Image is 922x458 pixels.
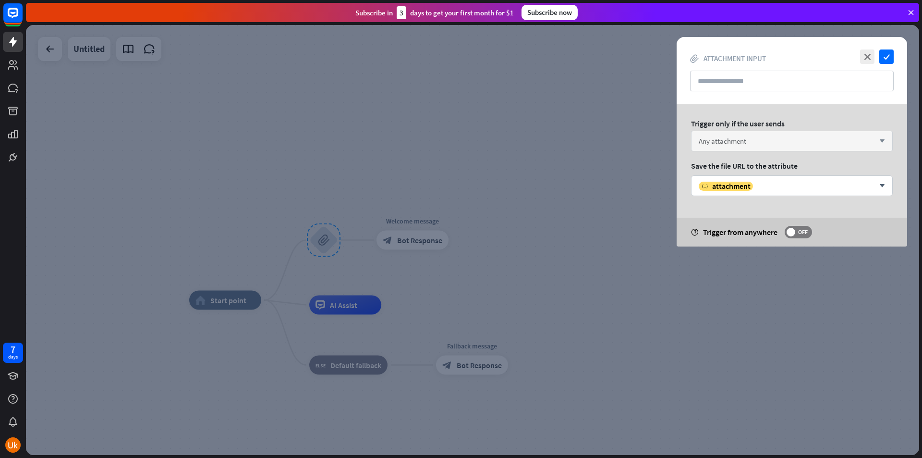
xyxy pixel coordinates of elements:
[397,6,406,19] div: 3
[8,4,36,33] button: Open LiveChat chat widget
[879,50,894,64] i: check
[703,227,777,237] span: Trigger from anywhere
[691,229,698,236] i: help
[3,343,23,363] a: 7 days
[702,184,708,189] i: variable
[691,161,893,171] div: Save the file URL to the attribute
[712,181,751,191] span: attachment
[704,54,766,63] span: Attachment input
[874,183,885,189] i: arrow_down
[860,50,874,64] i: close
[8,354,18,360] div: days
[690,54,699,63] i: block_attachment
[699,136,746,146] span: Any attachment
[522,5,578,20] div: Subscribe now
[355,6,514,19] div: Subscribe in days to get your first month for $1
[874,138,885,144] i: arrow_down
[11,345,15,354] div: 7
[795,228,810,236] span: OFF
[691,119,893,128] div: Trigger only if the user sends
